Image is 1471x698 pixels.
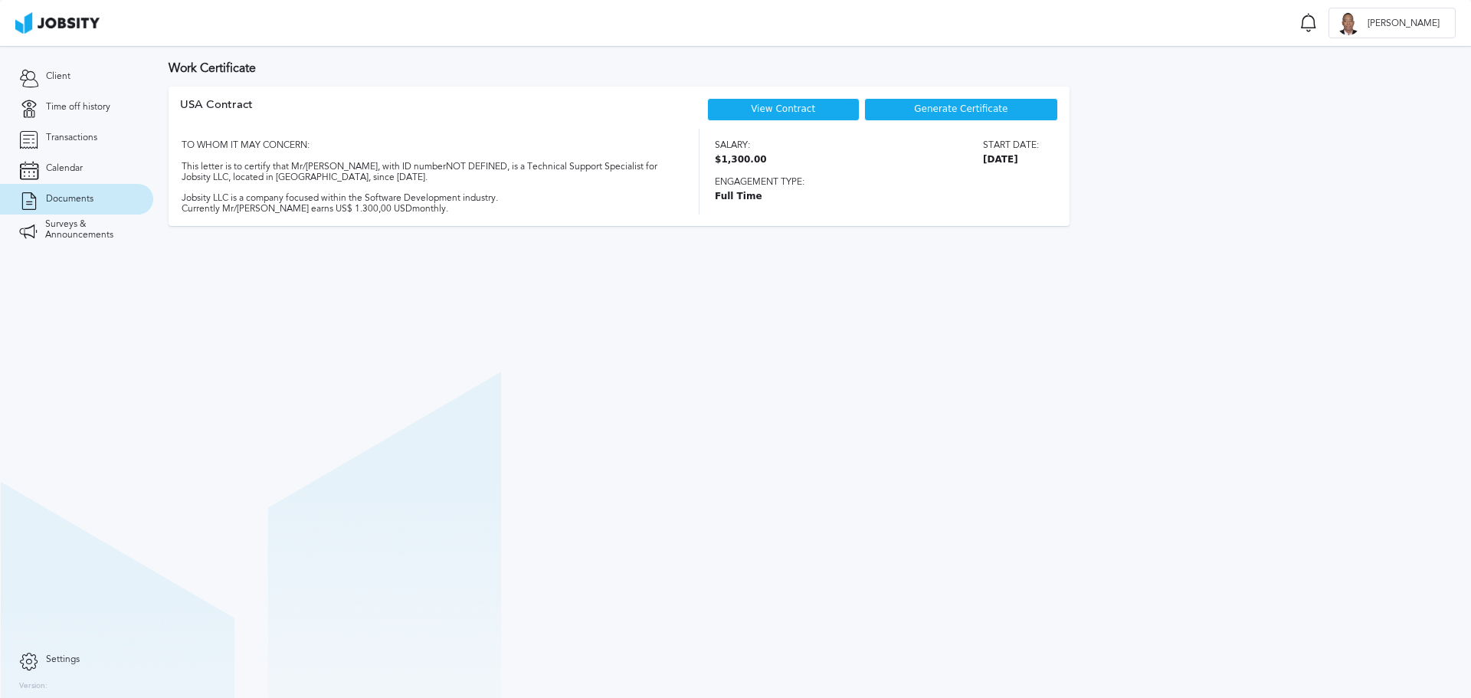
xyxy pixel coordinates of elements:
[715,155,767,165] span: $1,300.00
[169,61,1456,75] h3: Work Certificate
[751,103,815,114] a: View Contract
[46,654,80,665] span: Settings
[1360,18,1447,29] span: [PERSON_NAME]
[983,155,1039,165] span: [DATE]
[715,140,767,151] span: Salary:
[46,133,97,143] span: Transactions
[180,129,672,215] div: TO WHOM IT MAY CONCERN: This letter is to certify that Mr/[PERSON_NAME], with ID number NOT DEFIN...
[46,102,110,113] span: Time off history
[1337,12,1360,35] div: J
[180,98,253,129] div: USA Contract
[983,140,1039,151] span: Start date:
[19,682,48,691] label: Version:
[45,219,134,241] span: Surveys & Announcements
[715,192,1039,202] span: Full Time
[914,104,1007,115] span: Generate Certificate
[46,194,93,205] span: Documents
[715,177,1039,188] span: Engagement type:
[15,12,100,34] img: ab4bad089aa723f57921c736e9817d99.png
[46,71,70,82] span: Client
[46,163,83,174] span: Calendar
[1328,8,1456,38] button: J[PERSON_NAME]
